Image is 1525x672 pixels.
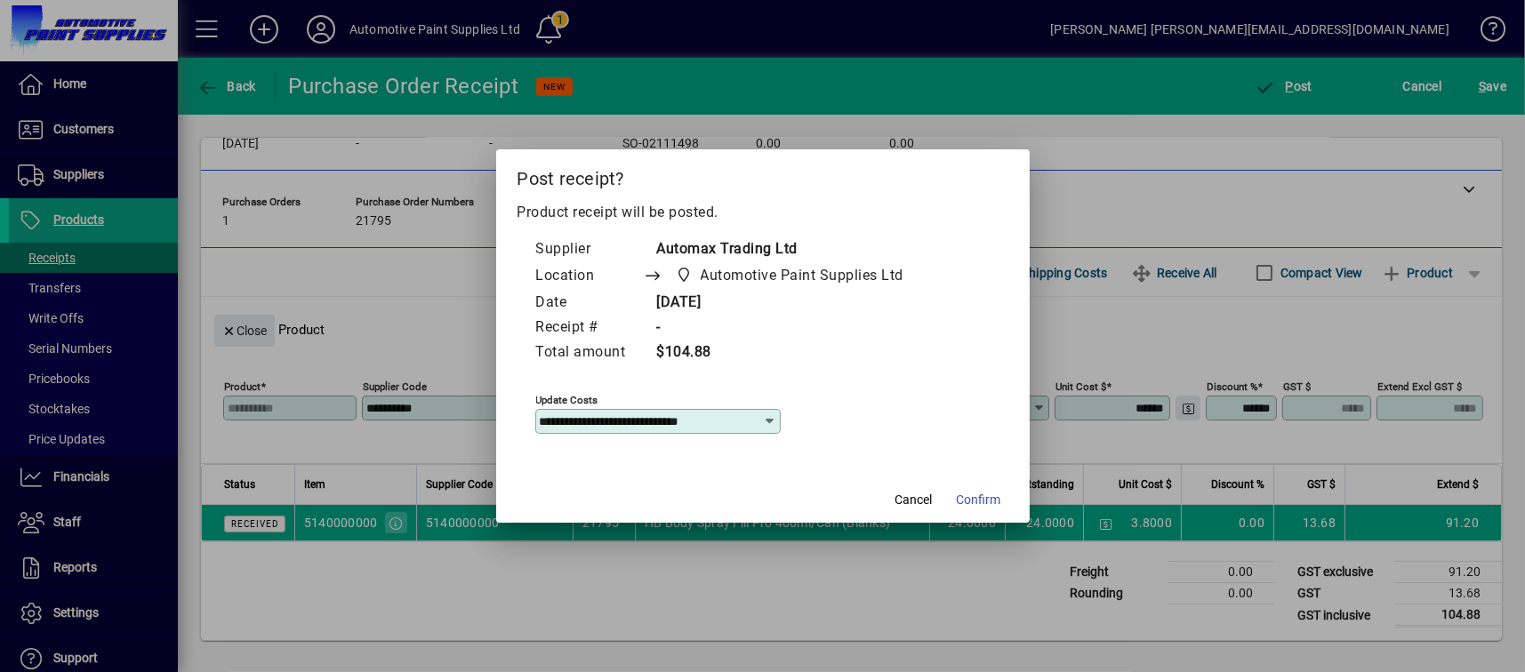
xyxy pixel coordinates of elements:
td: Date [535,291,644,316]
td: Total amount [535,340,644,365]
span: Cancel [895,491,933,509]
td: Supplier [535,237,644,262]
td: Automax Trading Ltd [644,237,938,262]
button: Cancel [886,484,943,516]
td: Receipt # [535,316,644,340]
h2: Post receipt? [496,149,1030,201]
td: $104.88 [644,340,938,365]
mat-label: Update costs [536,394,598,406]
td: Location [535,262,644,291]
td: [DATE] [644,291,938,316]
span: Automotive Paint Supplies Ltd [701,265,904,286]
span: Automotive Paint Supplies Ltd [671,263,911,288]
button: Confirm [950,484,1008,516]
p: Product receipt will be posted. [518,202,1008,223]
span: Confirm [957,491,1001,509]
td: - [644,316,938,340]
